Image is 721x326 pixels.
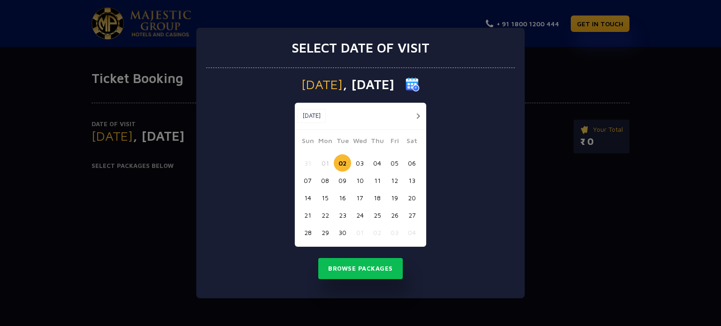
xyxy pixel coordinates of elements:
[368,224,386,241] button: 02
[334,206,351,224] button: 23
[351,172,368,189] button: 10
[368,189,386,206] button: 18
[386,206,403,224] button: 26
[386,154,403,172] button: 05
[351,154,368,172] button: 03
[334,136,351,149] span: Tue
[297,109,326,123] button: [DATE]
[403,136,421,149] span: Sat
[299,189,316,206] button: 14
[386,136,403,149] span: Fri
[403,172,421,189] button: 13
[301,78,343,91] span: [DATE]
[386,224,403,241] button: 03
[334,172,351,189] button: 09
[368,172,386,189] button: 11
[403,154,421,172] button: 06
[406,77,420,91] img: calender icon
[299,136,316,149] span: Sun
[386,172,403,189] button: 12
[299,154,316,172] button: 31
[403,206,421,224] button: 27
[343,78,394,91] span: , [DATE]
[351,189,368,206] button: 17
[351,206,368,224] button: 24
[334,224,351,241] button: 30
[368,136,386,149] span: Thu
[334,154,351,172] button: 02
[386,189,403,206] button: 19
[316,224,334,241] button: 29
[316,136,334,149] span: Mon
[318,258,403,280] button: Browse Packages
[368,154,386,172] button: 04
[403,189,421,206] button: 20
[351,136,368,149] span: Wed
[291,40,430,56] h3: Select date of visit
[299,172,316,189] button: 07
[403,224,421,241] button: 04
[316,154,334,172] button: 01
[351,224,368,241] button: 01
[316,206,334,224] button: 22
[299,224,316,241] button: 28
[316,189,334,206] button: 15
[316,172,334,189] button: 08
[334,189,351,206] button: 16
[299,206,316,224] button: 21
[368,206,386,224] button: 25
